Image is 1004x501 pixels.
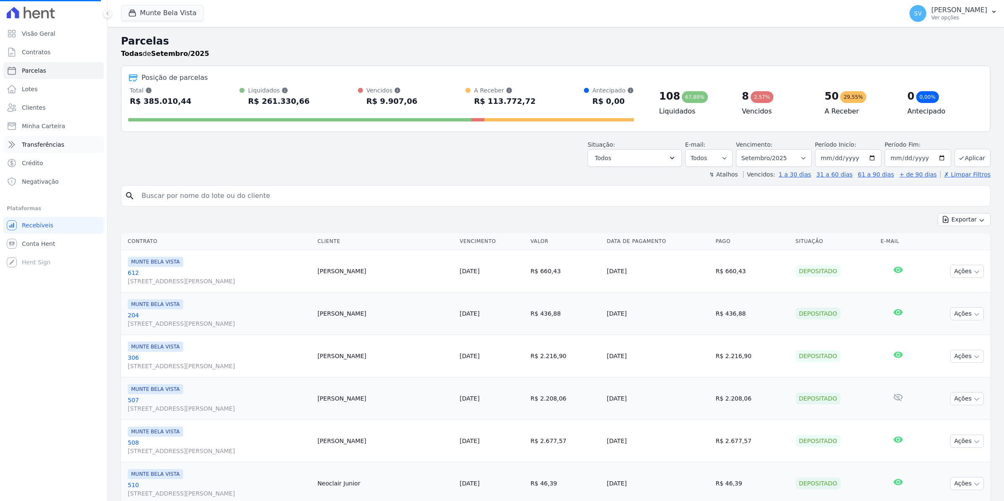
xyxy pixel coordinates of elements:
span: MUNTE BELA VISTA [128,299,183,309]
span: [STREET_ADDRESS][PERSON_NAME] [128,489,311,498]
button: Todos [588,149,682,167]
span: [STREET_ADDRESS][PERSON_NAME] [128,362,311,370]
span: Recebíveis [22,221,53,229]
div: R$ 385.010,44 [130,95,192,108]
div: 0,00% [916,91,939,103]
span: Minha Carteira [22,122,65,130]
p: de [121,49,209,59]
div: 67,88% [682,91,708,103]
a: Clientes [3,99,104,116]
div: Total [130,86,192,95]
p: Ver opções [931,14,987,21]
span: [STREET_ADDRESS][PERSON_NAME] [128,319,311,328]
div: R$ 113.772,72 [474,95,536,108]
div: Depositado [796,308,841,319]
th: Cliente [314,233,457,250]
button: Aplicar [954,149,991,167]
td: [DATE] [604,335,712,377]
button: Ações [950,350,984,363]
label: E-mail: [685,141,706,148]
th: Data de Pagamento [604,233,712,250]
span: Todos [595,153,611,163]
div: R$ 0,00 [592,95,634,108]
td: [PERSON_NAME] [314,293,457,335]
a: 61 a 90 dias [858,171,894,178]
span: [STREET_ADDRESS][PERSON_NAME] [128,447,311,455]
td: [PERSON_NAME] [314,335,457,377]
div: Vencidos [366,86,417,95]
a: 612[STREET_ADDRESS][PERSON_NAME] [128,269,311,285]
td: [PERSON_NAME] [314,250,457,293]
h4: Antecipado [907,106,977,116]
a: 507[STREET_ADDRESS][PERSON_NAME] [128,396,311,413]
h4: A Receber [825,106,894,116]
div: 0 [907,90,915,103]
span: Lotes [22,85,38,93]
a: 31 a 60 dias [816,171,852,178]
a: Transferências [3,136,104,153]
th: E-mail [877,233,919,250]
th: Pago [712,233,792,250]
span: MUNTE BELA VISTA [128,427,183,437]
span: Contratos [22,48,50,56]
span: Crédito [22,159,43,167]
a: 508[STREET_ADDRESS][PERSON_NAME] [128,438,311,455]
a: [DATE] [460,480,479,487]
td: R$ 2.208,06 [712,377,792,420]
div: Liquidados [248,86,310,95]
div: Antecipado [592,86,634,95]
td: [DATE] [604,250,712,293]
div: 29,55% [840,91,866,103]
td: R$ 2.208,06 [527,377,604,420]
button: Ações [950,307,984,320]
td: R$ 436,88 [712,293,792,335]
div: Depositado [796,393,841,404]
th: Contrato [121,233,314,250]
span: MUNTE BELA VISTA [128,469,183,479]
a: [DATE] [460,353,479,359]
div: Depositado [796,265,841,277]
td: R$ 660,43 [527,250,604,293]
a: ✗ Limpar Filtros [940,171,991,178]
div: R$ 9.907,06 [366,95,417,108]
span: Negativação [22,177,59,186]
strong: Setembro/2025 [151,50,209,58]
td: [PERSON_NAME] [314,420,457,462]
button: Exportar [938,213,991,226]
td: R$ 2.216,90 [527,335,604,377]
a: Crédito [3,155,104,171]
div: 108 [659,90,680,103]
th: Vencimento [456,233,527,250]
a: Conta Hent [3,235,104,252]
div: 2,57% [751,91,773,103]
button: Ações [950,392,984,405]
div: R$ 261.330,66 [248,95,310,108]
th: Situação [792,233,877,250]
label: Período Inicío: [815,141,856,148]
td: [PERSON_NAME] [314,377,457,420]
a: Negativação [3,173,104,190]
div: Depositado [796,435,841,447]
span: MUNTE BELA VISTA [128,384,183,394]
button: Ações [950,435,984,448]
td: R$ 660,43 [712,250,792,293]
h2: Parcelas [121,34,991,49]
span: Clientes [22,103,45,112]
a: Lotes [3,81,104,98]
td: [DATE] [604,377,712,420]
th: Valor [527,233,604,250]
a: Minha Carteira [3,118,104,134]
a: Recebíveis [3,217,104,234]
input: Buscar por nome do lote ou do cliente [137,187,987,204]
a: + de 90 dias [899,171,937,178]
button: SV [PERSON_NAME] Ver opções [903,2,1004,25]
span: [STREET_ADDRESS][PERSON_NAME] [128,277,311,285]
span: MUNTE BELA VISTA [128,257,183,267]
span: Transferências [22,140,64,149]
label: Vencidos: [743,171,775,178]
td: R$ 2.677,57 [712,420,792,462]
div: 8 [742,90,749,103]
a: 510[STREET_ADDRESS][PERSON_NAME] [128,481,311,498]
a: 204[STREET_ADDRESS][PERSON_NAME] [128,311,311,328]
strong: Todas [121,50,143,58]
